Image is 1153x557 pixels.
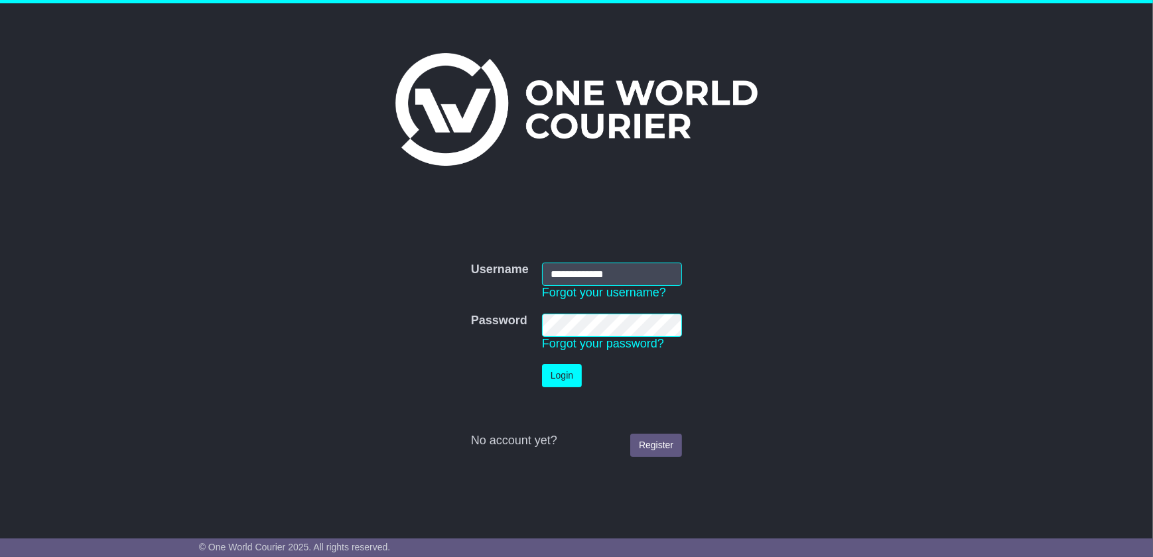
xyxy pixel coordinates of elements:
[471,314,527,328] label: Password
[471,263,529,277] label: Username
[542,286,666,299] a: Forgot your username?
[199,542,391,552] span: © One World Courier 2025. All rights reserved.
[395,53,758,166] img: One World
[542,364,582,387] button: Login
[542,337,664,350] a: Forgot your password?
[471,434,682,448] div: No account yet?
[630,434,682,457] a: Register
